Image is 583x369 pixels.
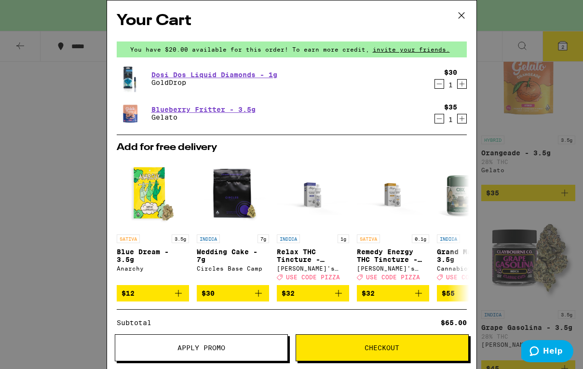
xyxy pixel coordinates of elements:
a: Dosi Dos Liquid Diamonds - 1g [151,71,277,79]
div: 1 [444,116,457,123]
p: 3.5g [172,234,189,243]
p: 1g [338,234,349,243]
img: Anarchy - Blue Dream - 3.5g [117,157,189,230]
span: Apply Promo [177,344,225,351]
img: Mary's Medicinals - Relax THC Tincture - 1000mg [277,157,349,230]
p: 0.1g [412,234,429,243]
div: [PERSON_NAME]'s Medicinals [357,265,429,272]
button: Checkout [296,334,469,361]
div: $30 [444,68,457,76]
div: Circles Base Camp [197,265,269,272]
p: Relax THC Tincture - 1000mg [277,248,349,263]
span: $30 [202,289,215,297]
a: Open page for Wedding Cake - 7g from Circles Base Camp [197,157,269,285]
h2: Your Cart [117,10,467,32]
div: You have $20.00 available for this order! To earn more credit,invite your friends. [117,41,467,57]
p: GoldDrop [151,79,277,86]
div: $65.00 [441,319,467,326]
span: USE CODE PIZZA [286,274,340,280]
p: INDICA [437,234,460,243]
span: You have $20.00 available for this order! To earn more credit, [130,46,369,53]
span: invite your friends. [369,46,453,53]
div: 1 [444,81,457,89]
div: Cannabiotix [437,265,509,272]
span: Checkout [365,344,399,351]
img: Gelato - Blueberry Fritter - 3.5g [117,100,144,127]
p: Grand Master - 3.5g [437,248,509,263]
button: Add to bag [277,285,349,301]
span: $12 [122,289,135,297]
div: Anarchy [117,265,189,272]
a: Open page for Remedy Energy THC Tincture - 1000mg from Mary's Medicinals [357,157,429,285]
button: Add to bag [197,285,269,301]
a: Blueberry Fritter - 3.5g [151,106,256,113]
button: Add to bag [357,285,429,301]
button: Add to bag [117,285,189,301]
p: Remedy Energy THC Tincture - 1000mg [357,248,429,263]
p: Gelato [151,113,256,121]
p: Blue Dream - 3.5g [117,248,189,263]
button: Add to bag [437,285,509,301]
span: $32 [282,289,295,297]
span: $55 [442,289,455,297]
img: GoldDrop - Dosi Dos Liquid Diamonds - 1g [117,64,144,93]
div: $35 [444,103,457,111]
a: Open page for Relax THC Tincture - 1000mg from Mary's Medicinals [277,157,349,285]
button: Increment [457,79,467,89]
img: Cannabiotix - Grand Master - 3.5g [437,157,509,230]
iframe: Opens a widget where you can find more information [521,340,573,364]
a: Open page for Blue Dream - 3.5g from Anarchy [117,157,189,285]
div: [PERSON_NAME]'s Medicinals [277,265,349,272]
p: INDICA [197,234,220,243]
p: Wedding Cake - 7g [197,248,269,263]
img: Mary's Medicinals - Remedy Energy THC Tincture - 1000mg [357,157,429,230]
span: USE CODE PIZZA [366,274,420,280]
button: Apply Promo [115,334,288,361]
button: Decrement [434,114,444,123]
button: Increment [457,114,467,123]
h2: Add for free delivery [117,143,467,152]
button: Decrement [434,79,444,89]
img: Circles Base Camp - Wedding Cake - 7g [197,157,269,230]
p: INDICA [277,234,300,243]
p: SATIVA [357,234,380,243]
p: 7g [258,234,269,243]
div: Subtotal [117,319,158,326]
a: Open page for Grand Master - 3.5g from Cannabiotix [437,157,509,285]
span: USE CODE PIZZA [446,274,500,280]
span: $32 [362,289,375,297]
